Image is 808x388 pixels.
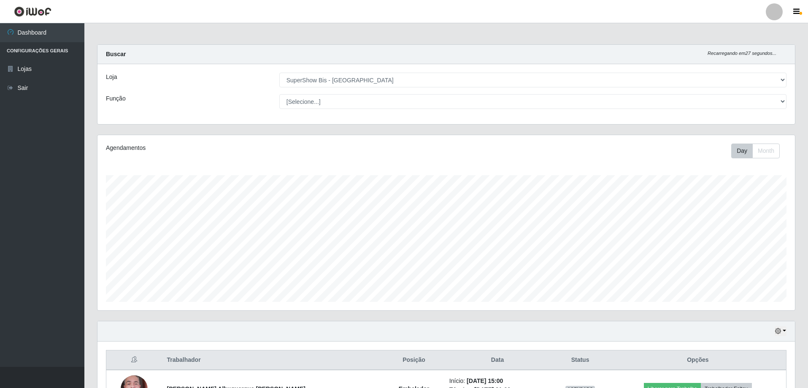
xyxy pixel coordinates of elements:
[610,350,786,370] th: Opções
[444,350,551,370] th: Data
[106,51,126,57] strong: Buscar
[106,144,382,152] div: Agendamentos
[384,350,444,370] th: Posição
[731,144,753,158] button: Day
[467,377,503,384] time: [DATE] 15:00
[708,51,776,56] i: Recarregando em 27 segundos...
[106,73,117,81] label: Loja
[162,350,384,370] th: Trabalhador
[731,144,780,158] div: First group
[731,144,786,158] div: Toolbar with button groups
[14,6,51,17] img: CoreUI Logo
[106,94,126,103] label: Função
[449,377,546,385] li: Início:
[551,350,610,370] th: Status
[752,144,780,158] button: Month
